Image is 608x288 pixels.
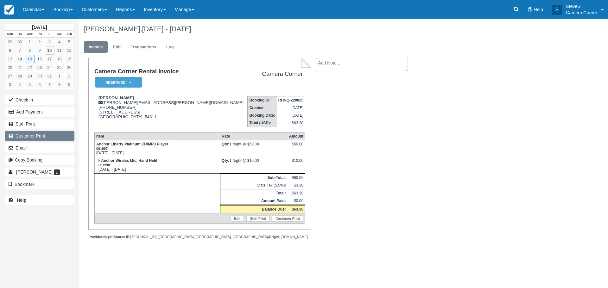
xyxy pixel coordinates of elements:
[5,46,15,55] a: 6
[272,215,303,222] a: Customer Print
[5,155,74,165] button: Copy Booking
[220,189,288,197] th: Total:
[94,95,246,127] div: [PERSON_NAME][EMAIL_ADDRESS][PERSON_NAME][DOMAIN_NAME] [PHONE_NUMBER] [STREET_ADDRESS] [GEOGRAPHI...
[15,72,25,80] a: 28
[15,80,25,89] a: 4
[288,181,305,189] td: $3.30
[4,5,14,15] img: checkfront-main-nav-mini-logo.png
[246,215,269,222] a: Staff Print
[54,80,64,89] a: 8
[277,112,305,119] td: [DATE]
[84,25,530,33] h1: [PERSON_NAME],
[45,80,54,89] a: 7
[15,38,25,46] a: 30
[45,31,54,38] th: Fri
[15,31,25,38] th: Tue
[248,104,277,112] th: Created:
[64,55,74,63] a: 19
[5,119,74,129] a: Staff Print
[534,7,543,12] span: Help
[45,38,54,46] a: 3
[278,98,303,102] strong: RHNQ-220825
[25,80,35,89] a: 5
[32,25,47,30] strong: [DATE]
[269,235,279,239] strong: Origin
[220,205,288,213] th: Balance Due:
[94,77,140,88] a: Reserved
[566,3,597,9] p: SteveS
[231,215,244,222] a: Edit
[220,174,288,182] th: Sub-Total:
[222,142,229,146] strong: Qty
[25,72,35,80] a: 29
[5,167,74,177] a: [PERSON_NAME] 1
[5,107,74,117] button: Add Payment
[248,119,277,127] th: Total (USD):
[84,41,108,53] a: Invoice
[5,95,74,105] button: Check-in
[5,72,15,80] a: 27
[35,46,44,55] a: 9
[94,68,246,75] h1: Camera Corner Rental Invoice
[54,55,64,63] a: 18
[249,71,303,77] h2: Camera Corner
[289,142,303,151] div: $50.00
[88,235,311,239] div: droplet [TECHNICAL_ID] ([GEOGRAPHIC_DATA], [GEOGRAPHIC_DATA], [GEOGRAPHIC_DATA]) : [DOMAIN_NAME]
[96,147,108,150] small: 001997
[5,31,15,38] th: Mon
[94,140,220,157] td: [DATE] - [DATE]
[64,46,74,55] a: 12
[248,112,277,119] th: Booking Date:
[35,80,44,89] a: 6
[288,132,305,140] th: Amount
[248,96,277,104] th: Booking ID:
[5,38,15,46] a: 29
[25,31,35,38] th: Wed
[288,197,305,205] td: $0.00
[15,63,25,72] a: 21
[35,31,44,38] th: Thu
[126,41,161,53] a: Transactions
[220,181,288,189] td: State Tax (5.5%):
[98,158,157,167] strong: Anchor Wirelss Mic. Hand Held
[64,31,74,38] th: Sun
[566,9,597,16] p: Camera Corner
[35,63,44,72] a: 23
[25,63,35,72] a: 22
[220,157,288,174] td: 1 Night @ $10.00
[64,38,74,46] a: 5
[45,72,54,80] a: 31
[220,132,288,140] th: Rate
[95,77,142,88] em: Reserved
[54,31,64,38] th: Sat
[277,119,305,127] td: $63.30
[222,158,229,163] strong: Qty
[142,25,191,33] span: [DATE] - [DATE]
[96,142,168,151] strong: Anchor Liberty Platinum CD/MP3 Player
[54,46,64,55] a: 11
[15,55,25,63] a: 14
[108,41,125,53] a: Edit
[94,132,220,140] th: Item
[25,46,35,55] a: 8
[220,197,288,205] th: Amount Paid:
[64,63,74,72] a: 26
[5,63,15,72] a: 20
[35,72,44,80] a: 30
[288,174,305,182] td: $60.00
[5,131,74,141] a: Customer Print
[15,46,25,55] a: 7
[35,55,44,63] a: 16
[289,158,303,168] div: $10.00
[64,72,74,80] a: 2
[277,104,305,112] td: [DATE]
[64,80,74,89] a: 9
[54,38,64,46] a: 4
[94,157,220,174] td: [DATE] - [DATE]
[220,140,288,157] td: 1 Night @ $50.00
[88,235,103,239] strong: Provider:
[17,198,26,203] b: Help
[45,63,54,72] a: 24
[114,235,130,239] strong: Source IP:
[5,55,15,63] a: 13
